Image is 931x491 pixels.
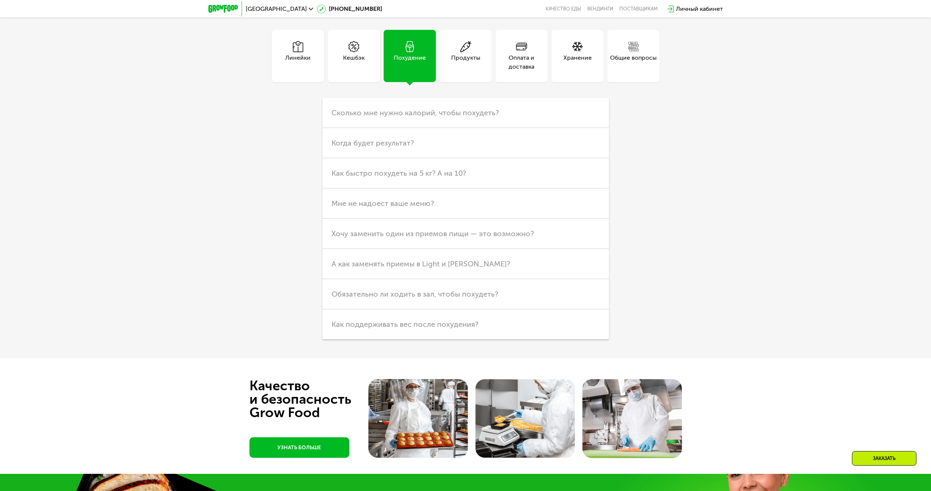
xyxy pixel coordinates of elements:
div: Заказать [852,451,916,466]
div: Продукты [451,53,480,71]
span: Как быстро похудеть на 5 кг? А на 10? [331,169,466,178]
a: [PHONE_NUMBER] [317,4,382,13]
span: А как заменять приемы в Light и [PERSON_NAME]? [331,259,510,268]
div: поставщикам [619,6,658,12]
div: Качество и безопасность Grow Food [249,379,379,419]
span: Мне не надоест ваше меню? [331,199,434,208]
a: УЗНАТЬ БОЛЬШЕ [249,437,349,458]
div: Кешбэк [343,53,365,71]
span: Хочу заменить один из приемов пищи — это возможно? [331,229,534,238]
div: Личный кабинет [676,4,723,13]
span: [GEOGRAPHIC_DATA] [246,6,307,12]
span: Как поддерживать вес после похудения? [331,320,478,329]
div: Общие вопросы [610,53,657,71]
div: Линейки [285,53,311,71]
div: Хранение [563,53,592,71]
span: Сколько мне нужно калорий, чтобы похудеть? [331,108,499,117]
span: Когда будет результат? [331,138,414,147]
a: Качество еды [545,6,581,12]
div: Похудение [394,53,426,71]
span: Обязательно ли ходить в зал, чтобы похудеть? [331,290,498,298]
a: Вендинги [587,6,613,12]
div: Оплата и доставка [496,53,548,71]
